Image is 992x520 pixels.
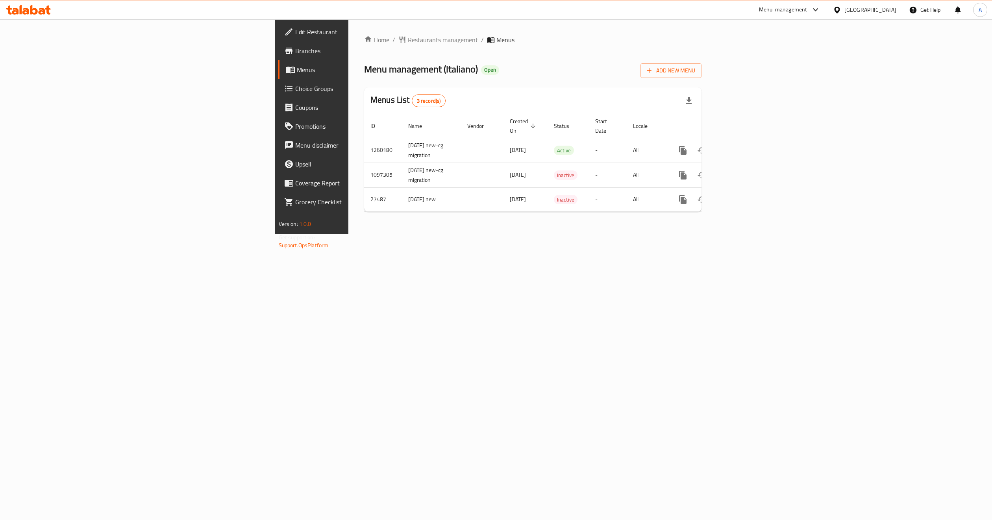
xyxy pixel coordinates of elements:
td: - [589,163,627,187]
span: [DATE] [510,194,526,204]
a: Coverage Report [278,174,440,192]
span: Coverage Report [295,178,434,188]
table: enhanced table [364,114,755,212]
span: [DATE] [510,145,526,155]
td: All [627,187,667,211]
span: Inactive [554,195,577,204]
td: All [627,138,667,163]
button: Add New Menu [640,63,701,78]
th: Actions [667,114,755,138]
div: Total records count [412,94,446,107]
span: Name [408,121,432,131]
span: Upsell [295,159,434,169]
div: Open [481,65,499,75]
span: A [979,6,982,14]
span: Inactive [554,171,577,180]
a: Branches [278,41,440,60]
span: 1.0.0 [299,219,311,229]
div: Menu-management [759,5,807,15]
button: more [674,190,692,209]
a: Menu disclaimer [278,136,440,155]
a: Promotions [278,117,440,136]
span: Menu disclaimer [295,141,434,150]
span: Branches [295,46,434,56]
span: Restaurants management [408,35,478,44]
a: Edit Restaurant [278,22,440,41]
a: Coupons [278,98,440,117]
button: more [674,166,692,185]
span: Coupons [295,103,434,112]
div: Export file [679,91,698,110]
a: Support.OpsPlatform [279,240,329,250]
span: Edit Restaurant [295,27,434,37]
span: Choice Groups [295,84,434,93]
span: Active [554,146,574,155]
span: Locale [633,121,658,131]
span: 3 record(s) [412,97,446,105]
span: Start Date [595,117,617,135]
a: Grocery Checklist [278,192,440,211]
span: Version: [279,219,298,229]
td: All [627,163,667,187]
nav: breadcrumb [364,35,701,44]
a: Menus [278,60,440,79]
span: Menus [496,35,515,44]
span: Vendor [467,121,494,131]
li: / [481,35,484,44]
span: Menus [297,65,434,74]
div: [GEOGRAPHIC_DATA] [844,6,896,14]
span: Status [554,121,579,131]
h2: Menus List [370,94,446,107]
span: ID [370,121,385,131]
td: - [589,138,627,163]
span: Grocery Checklist [295,197,434,207]
span: Get support on: [279,232,315,242]
span: Created On [510,117,538,135]
a: Upsell [278,155,440,174]
span: Add New Menu [647,66,695,76]
span: [DATE] [510,170,526,180]
span: Promotions [295,122,434,131]
button: more [674,141,692,160]
button: Change Status [692,166,711,185]
a: Choice Groups [278,79,440,98]
button: Change Status [692,190,711,209]
td: - [589,187,627,211]
span: Open [481,67,499,73]
button: Change Status [692,141,711,160]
